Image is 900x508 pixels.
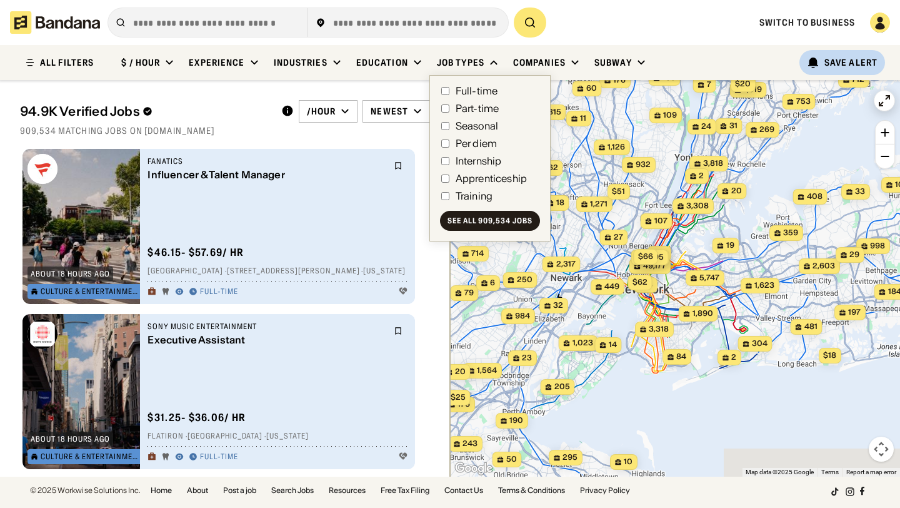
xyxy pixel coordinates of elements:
[846,469,896,475] a: Report a map error
[456,156,502,166] div: Internship
[726,240,734,251] span: 19
[223,487,256,494] a: Post a job
[870,241,885,251] span: 998
[572,338,593,348] span: 1,023
[455,367,466,377] span: 20
[699,171,704,181] span: 2
[456,86,497,96] div: Full-time
[40,58,94,67] div: ALL FILTERS
[513,57,566,68] div: Companies
[456,121,498,131] div: Seasonal
[729,121,737,131] span: 31
[31,270,110,278] div: about 18 hours ago
[783,228,798,238] span: 359
[812,261,835,272] span: 2,603
[632,277,647,287] span: $62
[663,110,677,121] span: 109
[661,248,666,259] span: 2
[654,216,667,226] span: 107
[522,353,532,363] span: 23
[27,154,57,184] img: Fanatics logo
[807,191,822,202] span: 408
[31,435,110,443] div: about 18 hours ago
[274,57,327,68] div: Industries
[703,158,723,169] span: 3,818
[554,382,570,392] span: 205
[477,365,497,376] span: 1,564
[848,307,861,318] span: 197
[356,57,408,68] div: Education
[643,261,666,272] span: 49,177
[613,75,626,86] span: 176
[271,487,314,494] a: Search Jobs
[41,288,142,295] div: Culture & Entertainment
[147,156,386,166] div: Fanatics
[451,392,466,402] span: $25
[824,57,877,68] div: Save Alert
[759,124,774,135] span: 269
[147,267,407,277] div: [GEOGRAPHIC_DATA] · [STREET_ADDRESS][PERSON_NAME] · [US_STATE]
[544,163,558,173] span: 762
[464,288,474,298] span: 79
[746,469,814,475] span: Map data ©2025 Google
[855,186,865,197] span: 33
[676,352,686,362] span: 84
[869,437,894,462] button: Map camera controls
[638,251,653,261] span: $66
[27,319,57,349] img: Sony Music Entertainment logo
[462,439,477,449] span: 243
[490,278,495,288] span: 6
[453,460,494,477] img: Google
[456,138,497,148] div: Per diem
[456,191,492,201] div: Training
[731,352,736,363] span: 2
[796,96,811,107] span: 753
[147,169,386,181] div: Influencer & Talent Manager
[614,232,623,243] span: 27
[456,103,499,113] div: Part-time
[498,487,565,494] a: Terms & Conditions
[506,454,517,465] span: 50
[823,350,836,360] span: $18
[590,199,607,210] span: 1,271
[553,300,563,311] span: 32
[200,287,238,297] div: Full-time
[471,248,484,259] span: 714
[509,415,523,426] span: 190
[699,273,719,283] span: 5,747
[594,57,632,68] div: Subway
[517,275,532,285] span: 250
[759,17,855,28] span: Switch to Business
[754,280,774,291] span: 1,623
[580,113,586,124] span: 11
[329,487,366,494] a: Resources
[437,57,484,68] div: Job Types
[649,324,669,335] span: 3,318
[20,144,430,477] div: grid
[147,246,244,259] div: $ 46.15 - $57.69 / hr
[586,83,597,94] span: 60
[151,487,172,494] a: Home
[30,487,141,494] div: © 2025 Workwise Solutions Inc.
[686,201,709,211] span: 3,308
[147,432,407,442] div: Flatiron · [GEOGRAPHIC_DATA] · [US_STATE]
[447,217,532,225] div: See all 909,534 jobs
[147,334,386,346] div: Executive Assistant
[515,311,530,322] span: 984
[607,142,625,153] span: 1,126
[556,259,576,270] span: 2,317
[189,57,244,68] div: Experience
[453,460,494,477] a: Open this area in Google Maps (opens a new window)
[41,453,142,460] div: Culture & Entertainment
[456,173,527,183] div: Apprenticeship
[707,79,711,90] span: 7
[147,411,246,424] div: $ 31.25 - $36.06 / hr
[731,186,742,196] span: 20
[548,107,561,118] span: 315
[752,338,767,349] span: 304
[604,282,619,292] span: 449
[20,104,271,119] div: 94.9K Verified Jobs
[20,125,430,136] div: 909,534 matching jobs on [DOMAIN_NAME]
[371,106,408,117] div: Newest
[636,160,651,170] span: 932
